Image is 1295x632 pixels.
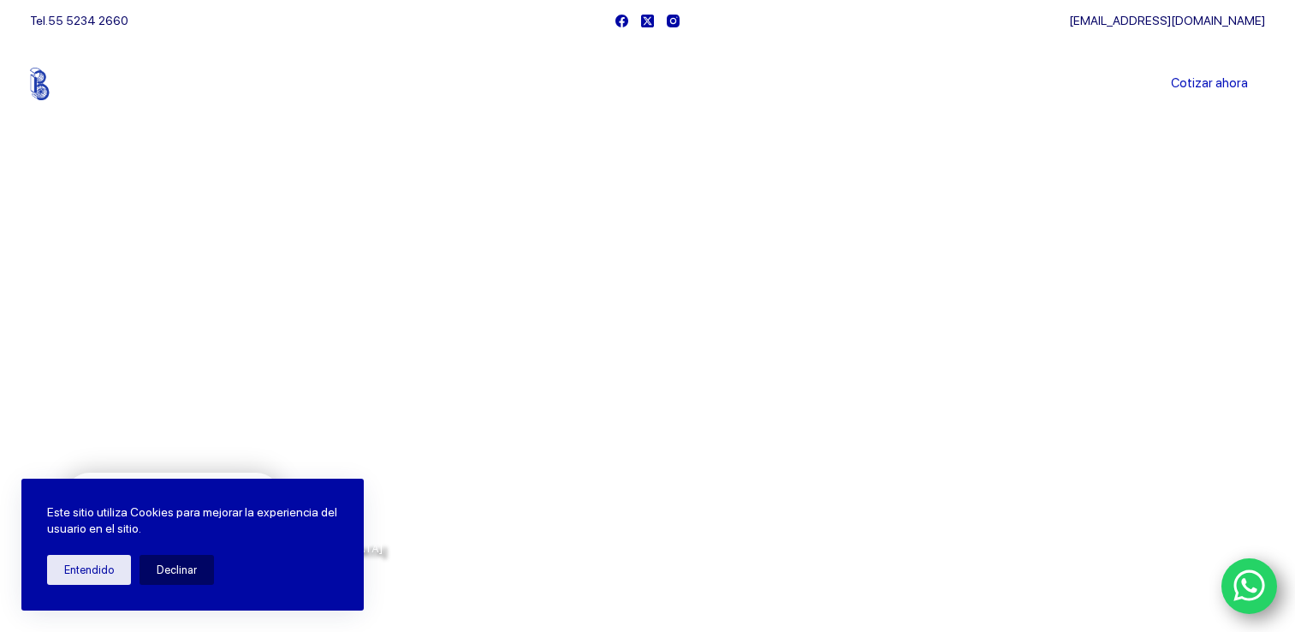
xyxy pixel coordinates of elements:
span: Tel. [30,14,128,27]
a: Facebook [615,15,628,27]
nav: Menu Principal [446,41,849,127]
a: [EMAIL_ADDRESS][DOMAIN_NAME] [1069,14,1265,27]
a: Instagram [667,15,680,27]
a: X (Twitter) [641,15,654,27]
a: 55 5234 2660 [48,14,128,27]
span: Bienvenido a Balerytodo® [65,255,284,277]
p: Este sitio utiliza Cookies para mejorar la experiencia del usuario en el sitio. [47,504,338,538]
button: Declinar [140,555,214,585]
button: Entendido [47,555,131,585]
a: Cotiza con nosotros [65,473,281,522]
a: Cotizar ahora [1154,67,1265,101]
span: Somos los doctores de la industria [65,292,629,410]
span: Rodamientos y refacciones industriales [65,428,403,450]
a: WhatsApp [1221,558,1278,615]
img: Balerytodo [30,68,137,100]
